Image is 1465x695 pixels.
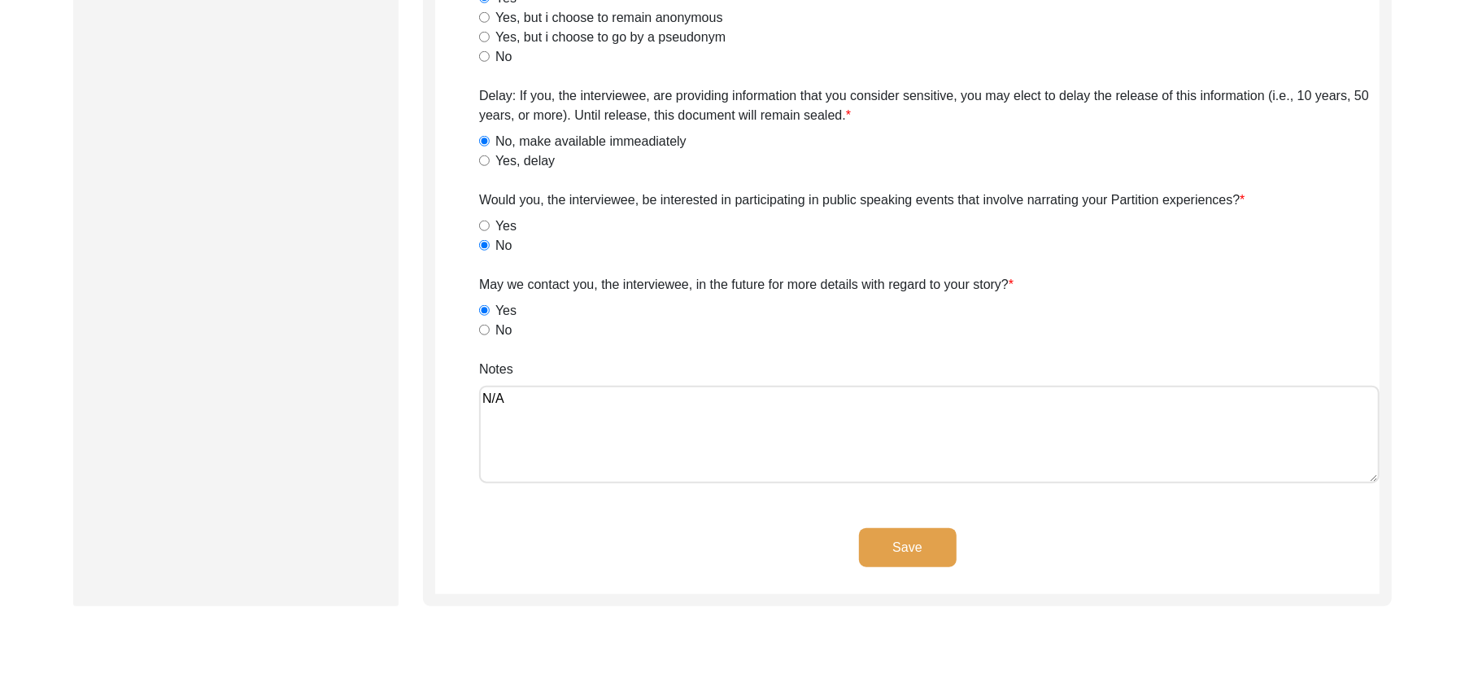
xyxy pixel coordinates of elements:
button: Save [859,528,957,567]
label: No [495,321,512,340]
label: Would you, the interviewee, be interested in participating in public speaking events that involve... [479,190,1245,210]
label: Yes, delay [495,151,555,171]
label: May we contact you, the interviewee, in the future for more details with regard to your story? [479,275,1014,295]
label: No [495,47,512,67]
label: Notes [479,360,513,379]
label: Delay: If you, the interviewee, are providing information that you consider sensitive, you may el... [479,86,1380,125]
label: No, make available immeadiately [495,132,687,151]
label: Yes, but i choose to remain anonymous [495,8,723,28]
label: Yes, but i choose to go by a pseudonym [495,28,726,47]
label: Yes [495,216,517,236]
label: Yes [495,301,517,321]
label: No [495,236,512,256]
